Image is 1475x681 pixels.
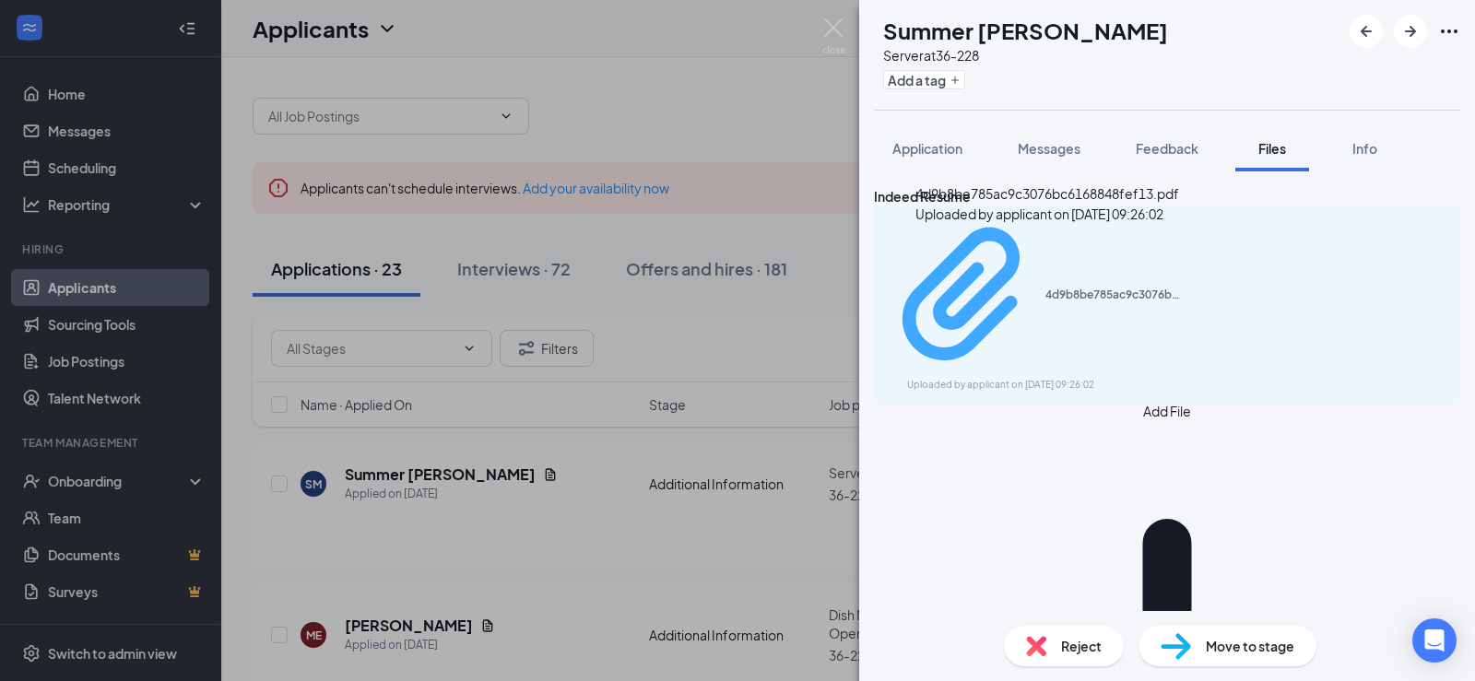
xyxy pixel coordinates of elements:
[907,378,1184,393] div: Uploaded by applicant on [DATE] 09:26:02
[1355,20,1377,42] svg: ArrowLeftNew
[1350,15,1383,48] button: ArrowLeftNew
[1258,140,1286,157] span: Files
[950,75,961,86] svg: Plus
[885,215,1184,393] a: Paperclip4d9b8be785ac9c3076bc6168848fef13.pdfUploaded by applicant on [DATE] 09:26:02
[1018,140,1080,157] span: Messages
[1412,618,1457,663] div: Open Intercom Messenger
[883,70,965,89] button: PlusAdd a tag
[1045,288,1184,302] div: 4d9b8be785ac9c3076bc6168848fef13.pdf
[1394,15,1427,48] button: ArrowRight
[883,46,1168,65] div: Server at 36-228
[1399,20,1422,42] svg: ArrowRight
[1206,636,1294,656] span: Move to stage
[874,186,1460,206] div: Indeed Resume
[1136,140,1198,157] span: Feedback
[892,140,962,157] span: Application
[1352,140,1377,157] span: Info
[885,215,1045,375] svg: Paperclip
[1061,636,1102,656] span: Reject
[1438,20,1460,42] svg: Ellipses
[915,183,1179,224] div: 4d9b8be785ac9c3076bc6168848fef13.pdf Uploaded by applicant on [DATE] 09:26:02
[883,15,1168,46] h1: Summer [PERSON_NAME]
